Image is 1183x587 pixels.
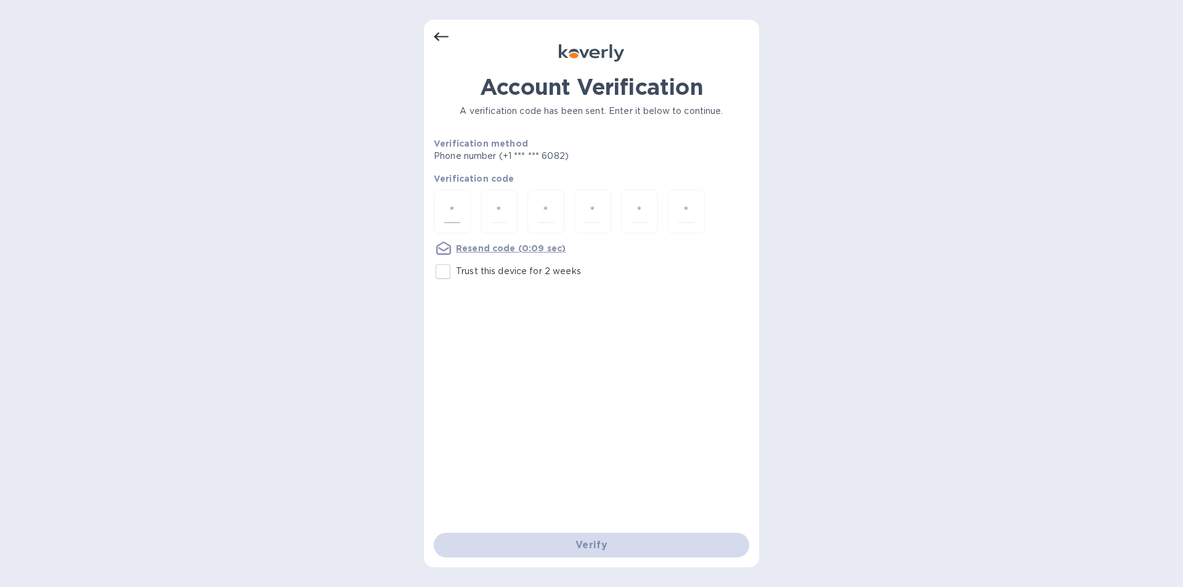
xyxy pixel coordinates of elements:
p: Trust this device for 2 weeks [456,265,581,278]
h1: Account Verification [434,74,749,100]
p: A verification code has been sent. Enter it below to continue. [434,105,749,118]
b: Verification method [434,139,528,148]
p: Phone number (+1 *** *** 6082) [434,150,663,163]
p: Verification code [434,172,749,185]
u: Resend code (0:09 sec) [456,243,566,253]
